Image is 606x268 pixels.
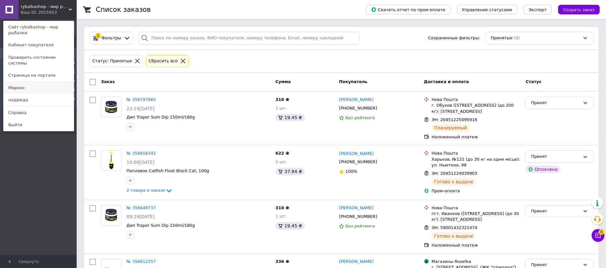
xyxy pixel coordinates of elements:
[432,178,476,186] div: Готово к выдаче
[4,82,74,94] a: Маркиз
[275,205,289,210] span: 310 ₴
[21,4,69,10] span: rybalkashop - мир рыбалки
[345,224,375,228] span: Без рейтинга
[275,222,304,230] div: 19.45 ₴
[4,94,74,106] a: надежда
[127,259,156,264] a: № 356612357
[432,171,477,176] span: ЭН: 20451224039903
[462,7,512,12] span: Управление статусами
[95,33,101,39] div: 1
[432,205,521,211] div: Нова Пошта
[432,134,521,140] div: Наложенный платеж
[345,169,357,174] span: 100%
[525,165,560,173] div: Оплачено
[432,211,521,222] div: пгт. Иванков ([STREET_ADDRESS] (до 30 кг): [STREET_ADDRESS]
[338,104,378,112] div: [PHONE_NUMBER]
[366,5,450,14] button: Скачать отчет по пром-оплате
[599,227,604,233] span: 6
[4,69,74,81] a: Страница на портале
[127,106,155,111] span: 23:19[DATE]
[101,209,121,222] img: Фото товару
[592,229,604,242] button: Чат с покупателем6
[457,5,517,14] button: Управление статусами
[432,259,521,264] div: Магазины Rozetka
[424,79,469,84] span: Доставка и оплата
[275,79,291,84] span: Сумма
[432,188,521,194] div: Пром-оплата
[102,35,121,41] span: Фильтры
[524,5,552,14] button: Экспорт
[127,188,173,193] a: 2 товара в заказе
[339,79,367,84] span: Покупатель
[275,168,304,175] div: 37.94 ₴
[275,259,289,264] span: 336 ₴
[339,97,373,103] a: [PERSON_NAME]
[101,97,121,117] a: Фото товару
[138,32,359,44] input: Поиск по номеру заказа, ФИО покупателя, номеру телефона, Email, номеру накладной
[432,232,476,240] div: Готово к выдаче
[21,10,48,15] div: Ваш ID: 2025953
[101,205,121,226] a: Фото товару
[275,214,287,218] span: 1 шт.
[275,159,287,164] span: 2 шт.
[96,6,151,13] h1: Список заказов
[345,115,375,120] span: Без рейтинга
[428,35,480,41] span: Сохраненные фильтры:
[432,242,521,248] div: Наложенный платеж
[4,39,74,51] a: Кабинет покупателя
[338,158,378,166] div: [PHONE_NUMBER]
[275,106,287,111] span: 1 шт.
[127,205,156,210] a: № 356649737
[127,151,156,156] a: № 356658342
[4,119,74,131] a: Выйти
[525,79,541,84] span: Статус
[127,214,155,219] span: 09:24[DATE]
[101,101,121,114] img: Фото товару
[127,188,165,193] span: 2 товара в заказе
[529,7,547,12] span: Экспорт
[339,259,373,265] a: [PERSON_NAME]
[432,157,521,168] div: Харьков, №121 (до 30 кг на одне місце): ул. Ньютона, 98
[514,35,520,40] span: (8)
[339,151,373,157] a: [PERSON_NAME]
[531,100,580,106] div: Принят
[127,160,155,165] span: 10:09[DATE]
[558,5,600,14] button: Создать заказ
[275,151,289,156] span: 622 ₴
[432,117,477,122] span: ЭН: 20451225095916
[339,205,373,211] a: [PERSON_NAME]
[552,7,600,12] a: Создать заказ
[127,115,195,119] a: Дип Traper Sum Dip 150ml/180g
[101,150,121,171] a: Фото товару
[127,168,209,173] a: Поплавок Catfish Float Black Cat, 100g
[531,153,580,160] div: Принят
[101,151,121,171] img: Фото товару
[4,107,74,119] a: Справка
[4,51,74,69] a: Проверить состояние системы
[127,223,195,228] a: Дип Traper Sum Dip 150ml/180g
[275,114,304,121] div: 19.45 ₴
[563,7,594,12] span: Создать заказ
[432,225,477,230] span: ЭН: 59001432321474
[127,97,156,102] a: № 356797865
[91,58,133,65] div: Статус: Принятые
[338,212,378,221] div: [PHONE_NUMBER]
[531,208,580,215] div: Принят
[432,150,521,156] div: Нова Пошта
[491,35,513,41] span: Принятые
[432,124,470,132] div: Планируемый
[432,97,521,103] div: Нова Пошта
[275,97,289,102] span: 310 ₴
[101,79,115,84] span: Заказ
[432,103,521,114] div: г. Обухов ([STREET_ADDRESS] (до 200 кг): [STREET_ADDRESS]
[147,58,179,65] div: Сбросить все
[371,7,445,12] span: Скачать отчет по пром-оплате
[4,21,74,39] a: Сайт rybalkashop - мир рыбалки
